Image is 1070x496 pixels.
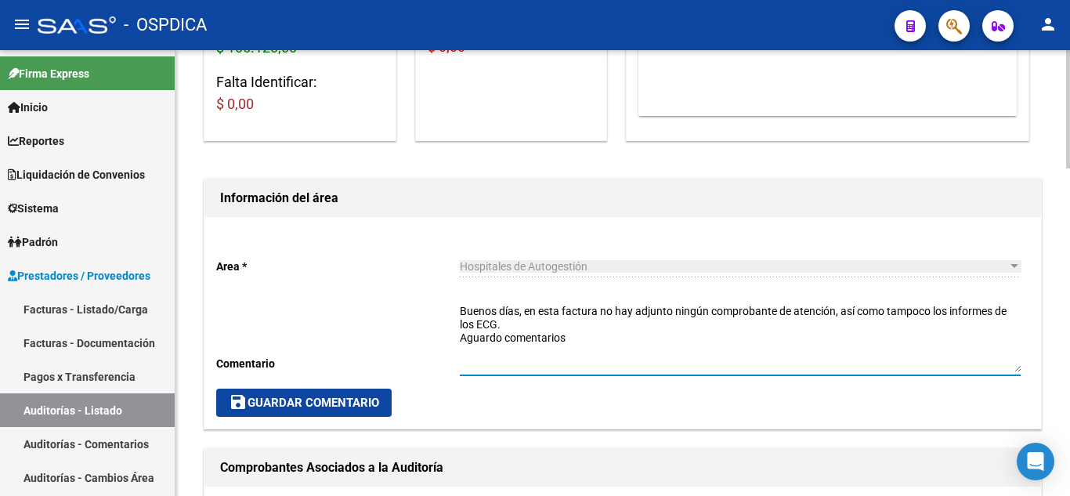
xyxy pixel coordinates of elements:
[8,132,64,150] span: Reportes
[1039,15,1057,34] mat-icon: person
[8,99,48,116] span: Inicio
[216,389,392,417] button: Guardar Comentario
[220,455,1025,480] h1: Comprobantes Asociados a la Auditoría
[216,258,460,275] p: Area *
[124,8,207,42] span: - OSPDICA
[216,355,460,372] p: Comentario
[229,393,248,411] mat-icon: save
[8,166,145,183] span: Liquidación de Convenios
[1017,443,1054,480] div: Open Intercom Messenger
[216,96,254,112] span: $ 0,00
[8,200,59,217] span: Sistema
[220,186,1025,211] h1: Información del área
[8,267,150,284] span: Prestadores / Proveedores
[8,234,58,251] span: Padrón
[460,260,587,273] span: Hospitales de Autogestión
[229,396,379,410] span: Guardar Comentario
[216,71,384,115] h3: Falta Identificar:
[8,65,89,82] span: Firma Express
[13,15,31,34] mat-icon: menu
